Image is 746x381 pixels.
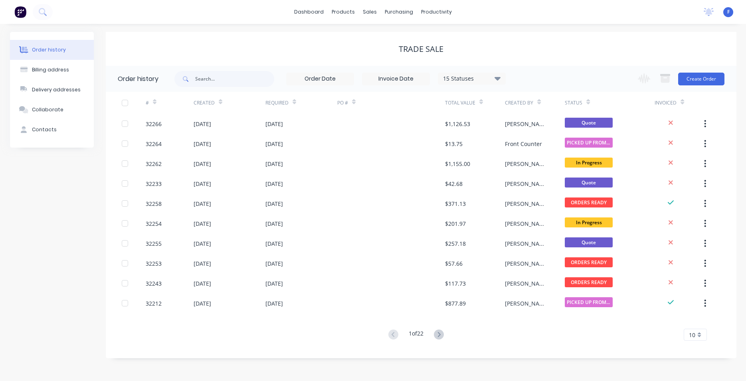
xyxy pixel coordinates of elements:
span: F [727,8,730,16]
img: Factory [14,6,26,18]
span: Quote [565,178,613,188]
span: 10 [689,331,695,339]
div: [DATE] [265,279,283,288]
div: [PERSON_NAME] [505,160,549,168]
input: Invoice Date [362,73,429,85]
div: Required [265,92,337,114]
div: 32253 [146,259,162,268]
button: Create Order [678,73,724,85]
div: [PERSON_NAME] [505,120,549,128]
div: # [146,99,149,107]
div: Invoiced [655,92,702,114]
div: products [328,6,359,18]
div: Status [565,99,582,107]
div: Front Counter [505,140,542,148]
div: 1 of 22 [409,329,423,341]
div: [PERSON_NAME] [505,199,549,208]
div: Contacts [32,126,57,133]
span: PICKED UP FROM ... [565,138,613,148]
span: PICKED UP FROM ... [565,297,613,307]
div: [DATE] [265,219,283,228]
div: $42.68 [445,180,463,188]
div: [DATE] [265,199,283,208]
div: [DATE] [194,120,211,128]
div: [DATE] [265,120,283,128]
span: In Progress [565,217,613,227]
div: [DATE] [265,180,283,188]
div: [DATE] [194,279,211,288]
div: TRADE SALE [399,44,443,54]
div: 32264 [146,140,162,148]
div: $257.18 [445,239,466,248]
div: $117.73 [445,279,466,288]
div: Created By [505,99,533,107]
span: Quote [565,118,613,128]
div: $877.89 [445,299,466,308]
div: [DATE] [194,180,211,188]
div: [DATE] [194,160,211,168]
div: Created [194,92,265,114]
div: 32255 [146,239,162,248]
div: Required [265,99,289,107]
div: [DATE] [265,299,283,308]
span: ORDERS READY [565,277,613,287]
div: [DATE] [194,239,211,248]
div: purchasing [381,6,417,18]
div: $57.66 [445,259,463,268]
button: Collaborate [10,100,94,120]
div: [DATE] [265,140,283,148]
div: Billing address [32,66,69,73]
div: PO # [337,92,445,114]
div: Total Value [445,99,475,107]
div: 32233 [146,180,162,188]
a: dashboard [290,6,328,18]
div: Created [194,99,215,107]
button: Delivery addresses [10,80,94,100]
div: $13.75 [445,140,463,148]
div: $1,126.53 [445,120,470,128]
div: 32258 [146,199,162,208]
div: 32254 [146,219,162,228]
div: 32212 [146,299,162,308]
div: $371.13 [445,199,466,208]
div: [DATE] [194,140,211,148]
input: Search... [195,71,274,87]
div: [DATE] [265,259,283,268]
div: [DATE] [265,239,283,248]
button: Order history [10,40,94,60]
div: [PERSON_NAME] [505,219,549,228]
div: Collaborate [32,106,63,113]
div: [PERSON_NAME] [505,299,549,308]
div: PO # [337,99,348,107]
div: sales [359,6,381,18]
div: 15 Statuses [438,74,505,83]
input: Order Date [287,73,354,85]
span: Quote [565,237,613,247]
span: ORDERS READY [565,197,613,207]
div: # [146,92,194,114]
button: Billing address [10,60,94,80]
div: [DATE] [194,219,211,228]
div: Order history [118,74,158,84]
div: $201.97 [445,219,466,228]
div: Delivery addresses [32,86,81,93]
div: 32262 [146,160,162,168]
div: [DATE] [194,259,211,268]
div: $1,155.00 [445,160,470,168]
div: [DATE] [194,299,211,308]
div: Order history [32,46,66,53]
div: [PERSON_NAME] [505,259,549,268]
div: Invoiced [655,99,677,107]
div: 32266 [146,120,162,128]
div: [DATE] [265,160,283,168]
div: 32243 [146,279,162,288]
span: ORDERS READY [565,257,613,267]
div: productivity [417,6,456,18]
div: Total Value [445,92,505,114]
div: [DATE] [194,199,211,208]
button: Contacts [10,120,94,140]
div: Created By [505,92,565,114]
span: In Progress [565,158,613,168]
div: [PERSON_NAME] [505,239,549,248]
div: [PERSON_NAME] [505,180,549,188]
